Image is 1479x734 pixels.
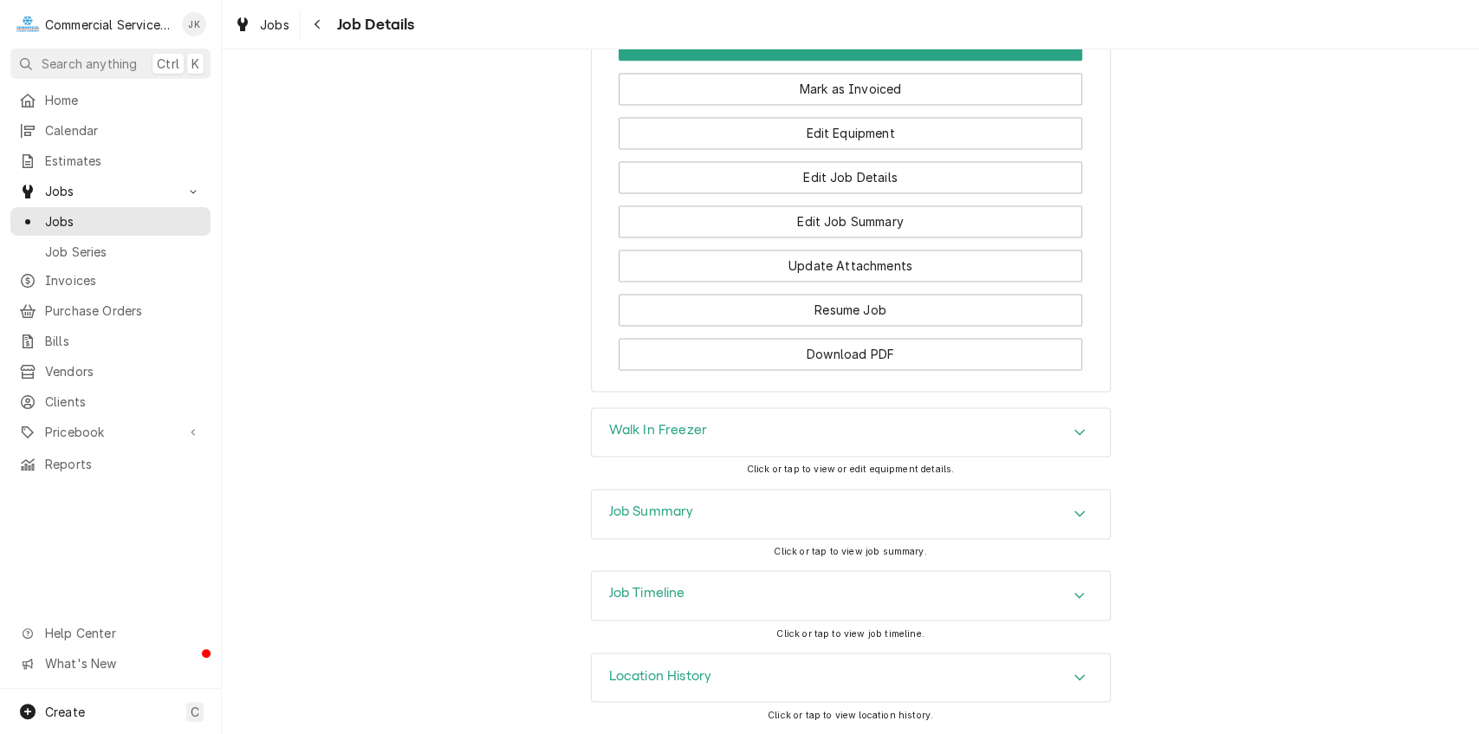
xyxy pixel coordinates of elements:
button: Download PDF [619,338,1082,370]
button: Accordion Details Expand Trigger [592,571,1110,620]
div: JK [182,12,206,36]
span: Click or tap to view location history. [768,709,933,720]
button: Accordion Details Expand Trigger [592,653,1110,702]
div: Accordion Header [592,490,1110,538]
a: Jobs [227,10,296,39]
div: Commercial Service Co.'s Avatar [16,12,40,36]
span: Home [45,91,202,109]
button: Edit Job Details [619,161,1082,193]
span: K [191,55,199,73]
div: Accordion Header [592,571,1110,620]
div: Accordion Header [592,408,1110,457]
span: Click or tap to view job summary. [774,546,926,557]
span: Ctrl [157,55,179,73]
span: Reports [45,455,202,473]
div: Job Summary [591,489,1111,539]
span: Click or tap to view or edit equipment details. [747,464,955,475]
span: Help Center [45,624,200,642]
div: Location History [591,653,1111,703]
button: Search anythingCtrlK [10,49,211,79]
span: What's New [45,654,200,672]
span: Jobs [45,212,202,231]
span: Jobs [260,16,289,34]
span: Create [45,705,85,719]
span: Jobs [45,182,176,200]
span: C [191,703,199,721]
a: Home [10,86,211,114]
a: Invoices [10,266,211,295]
a: Go to What's New [10,649,211,678]
div: Button Group Row [619,237,1082,282]
span: Pricebook [45,423,176,441]
h3: Location History [609,667,712,684]
h3: Job Summary [609,503,694,520]
span: Search anything [42,55,137,73]
span: Invoices [45,271,202,289]
span: Purchase Orders [45,302,202,320]
span: Click or tap to view job timeline. [776,627,924,639]
button: Mark as Invoiced [619,73,1082,105]
button: Accordion Details Expand Trigger [592,490,1110,538]
div: Job Timeline [591,570,1111,620]
div: Button Group Row [619,105,1082,149]
a: Bills [10,327,211,355]
div: Button Group [619,29,1082,370]
a: Jobs [10,207,211,236]
h3: Job Timeline [609,585,685,601]
div: Commercial Service Co. [45,16,172,34]
h3: Walk In Freezer [609,422,707,438]
a: Go to Jobs [10,177,211,205]
span: Calendar [45,121,202,140]
a: Purchase Orders [10,296,211,325]
a: Calendar [10,116,211,145]
span: Job Details [332,13,415,36]
button: Resume Job [619,294,1082,326]
div: Button Group Row [619,282,1082,326]
div: Button Group Row [619,149,1082,193]
a: Clients [10,387,211,416]
a: Vendors [10,357,211,386]
div: Button Group Row [619,326,1082,370]
span: Estimates [45,152,202,170]
div: Accordion Header [592,653,1110,702]
span: Bills [45,332,202,350]
a: Go to Pricebook [10,418,211,446]
div: Button Group Row [619,193,1082,237]
button: Navigate back [304,10,332,38]
div: Walk In Freezer [591,407,1111,458]
a: Reports [10,450,211,478]
a: Job Series [10,237,211,266]
div: John Key's Avatar [182,12,206,36]
button: Edit Job Summary [619,205,1082,237]
a: Go to Help Center [10,619,211,647]
div: C [16,12,40,36]
button: Update Attachments [619,250,1082,282]
button: Accordion Details Expand Trigger [592,408,1110,457]
span: Job Series [45,243,202,261]
a: Estimates [10,146,211,175]
span: Vendors [45,362,202,380]
div: Button Group Row [619,61,1082,105]
button: Edit Equipment [619,117,1082,149]
span: Clients [45,393,202,411]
